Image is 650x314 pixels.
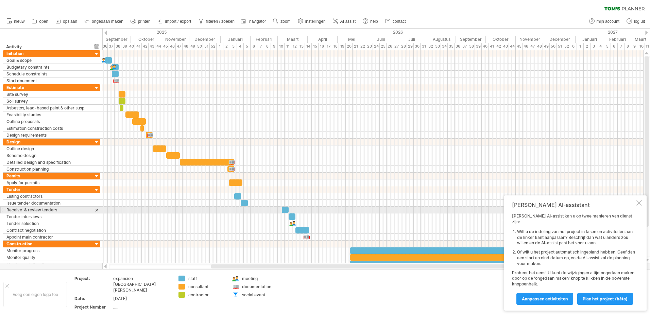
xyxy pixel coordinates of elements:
a: nieuw [5,17,27,26]
span: contact [393,19,406,24]
a: instellingen [296,17,328,26]
span: log uit [634,19,645,24]
div: 20 [346,43,353,50]
div: 49 [189,43,196,50]
div: 2 [584,43,591,50]
div: 5 [244,43,251,50]
div: 26 [387,43,393,50]
div: 36 [101,43,108,50]
div: 8 [264,43,271,50]
div: 37 [108,43,115,50]
div: 17 [325,43,332,50]
div: Construction [6,241,89,247]
span: instellingen [305,19,326,24]
div: [DATE] [113,296,170,301]
div: 46 [169,43,176,50]
div: Monitor progress [6,247,89,254]
div: 19 [339,43,346,50]
div: Schedule constraints [6,71,89,77]
div: Mei 2026 [338,36,366,43]
div: 21 [353,43,359,50]
span: nieuw [14,19,24,24]
div: Budgetary constraints [6,64,89,70]
div: 9 [631,43,638,50]
a: zoom [271,17,292,26]
div: Outline proposals [6,118,89,125]
div: 46 [523,43,529,50]
div: 10 [638,43,645,50]
div: 4 [597,43,604,50]
div: 38 [468,43,475,50]
div: 52 [563,43,570,50]
a: navigator [240,17,268,26]
div: 31 [421,43,427,50]
div: Apply for permits [6,179,89,186]
div: ..... [113,304,170,310]
div: 40 [482,43,489,50]
div: 24 [373,43,380,50]
span: ongedaan maken [92,19,123,24]
a: open [30,17,50,26]
div: 29 [407,43,414,50]
div: 48 [536,43,543,50]
div: Receive & review tenders [6,207,89,213]
div: Oktober 2026 [486,36,516,43]
span: zoom [280,19,290,24]
a: ongedaan maken [83,17,125,26]
div: 23 [366,43,373,50]
div: 3 [591,43,597,50]
div: consultant [188,284,225,290]
div: 8 [625,43,631,50]
li: Wilt u de indeling van het project in fasen en activiteiten aan de linker kant aanpassen? Beschri... [517,229,635,246]
div: Februari 2027 [604,36,631,43]
div: staff [188,276,225,281]
a: contact [383,17,408,26]
div: 33 [434,43,441,50]
div: Maart 2026 [278,36,308,43]
div: 3 [230,43,237,50]
div: Soil survey [6,98,89,104]
div: Pemits [6,173,89,179]
a: mijn account [587,17,621,26]
div: scroll naar activiteit [93,207,100,214]
div: 52 [210,43,217,50]
div: Estimate [6,84,89,91]
div: 1 [577,43,584,50]
span: open [39,19,48,24]
div: Site survey [6,91,89,98]
div: documentation [242,284,279,290]
div: Scheme design [6,152,89,159]
div: 39 [475,43,482,50]
span: printen [138,19,151,24]
a: help [361,17,380,26]
div: Juli 2026 [396,36,427,43]
div: 27 [393,43,400,50]
div: 1 [217,43,223,50]
div: 43 [149,43,155,50]
div: 7 [257,43,264,50]
div: 50 [196,43,203,50]
div: 16 [319,43,325,50]
a: Plan het project (bèta) [577,293,633,305]
a: import / export [156,17,193,26]
div: Voeg een eigen logo toe [3,282,67,307]
div: 50 [550,43,557,50]
div: Februari 2026 [251,36,278,43]
div: 30 [414,43,421,50]
div: Project Number [74,304,112,310]
div: Appoint main contractor [6,234,89,240]
span: opslaan [63,19,77,24]
div: 12 [291,43,298,50]
div: 15 [312,43,319,50]
div: 0 [570,43,577,50]
div: 7 [618,43,625,50]
div: 44 [509,43,516,50]
div: Asbestos, lead-based paint & other suspect materials [6,105,89,111]
div: Monitor cash flow & costs [6,261,89,267]
div: Outline design [6,145,89,152]
div: Design [6,139,89,145]
div: Feasibility studies [6,111,89,118]
span: Plan het project (bèta) [583,296,628,301]
div: 41 [489,43,495,50]
div: social event [242,292,279,298]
